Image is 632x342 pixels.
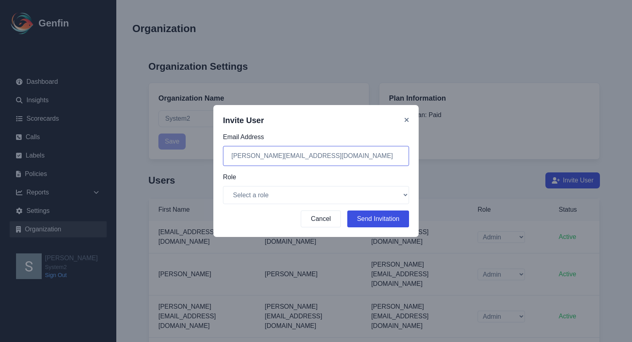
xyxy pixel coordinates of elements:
button: Send Invitation [347,210,409,227]
button: Cancel [301,210,341,227]
label: Email Address [223,132,409,142]
label: Role [223,172,409,182]
input: Enter email address [223,146,409,166]
h3: Invite User [223,115,264,126]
